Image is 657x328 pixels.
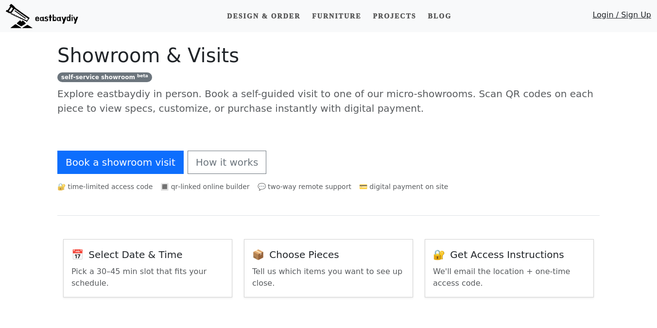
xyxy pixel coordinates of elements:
[57,182,153,192] span: 🔐 time‑limited access code
[359,182,448,192] span: 💳 digital payment on site
[57,86,600,116] p: Explore eastbaydiy in person. Book a self-guided visit to one of our micro-showrooms. Scan QR cod...
[433,266,586,289] p: We'll email the location + one‑time access code.
[137,73,148,78] sup: beta
[57,44,600,67] h1: Showroom & Visits
[308,7,365,25] a: Furniture
[57,72,152,82] span: self‑service showroom
[160,182,249,192] span: 🔳 qr‑linked online builder
[71,266,224,289] p: Pick a 30–45 min slot that fits your schedule.
[258,182,351,192] span: 💬 two‑way remote support
[450,249,564,260] span: Get access instructions
[88,249,182,260] span: Select date & time
[433,247,586,262] div: 🔐
[592,9,651,25] a: Login / Sign Up
[252,266,405,289] p: Tell us which items you want to see up close.
[188,151,267,174] a: How it works
[269,249,339,260] span: Choose pieces
[369,7,420,25] a: Projects
[223,7,304,25] a: Design & Order
[6,4,78,28] img: eastbaydiy
[252,247,405,262] div: 📦
[71,247,224,262] div: 📅
[424,7,455,25] a: Blog
[57,151,184,174] a: Book a showroom visit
